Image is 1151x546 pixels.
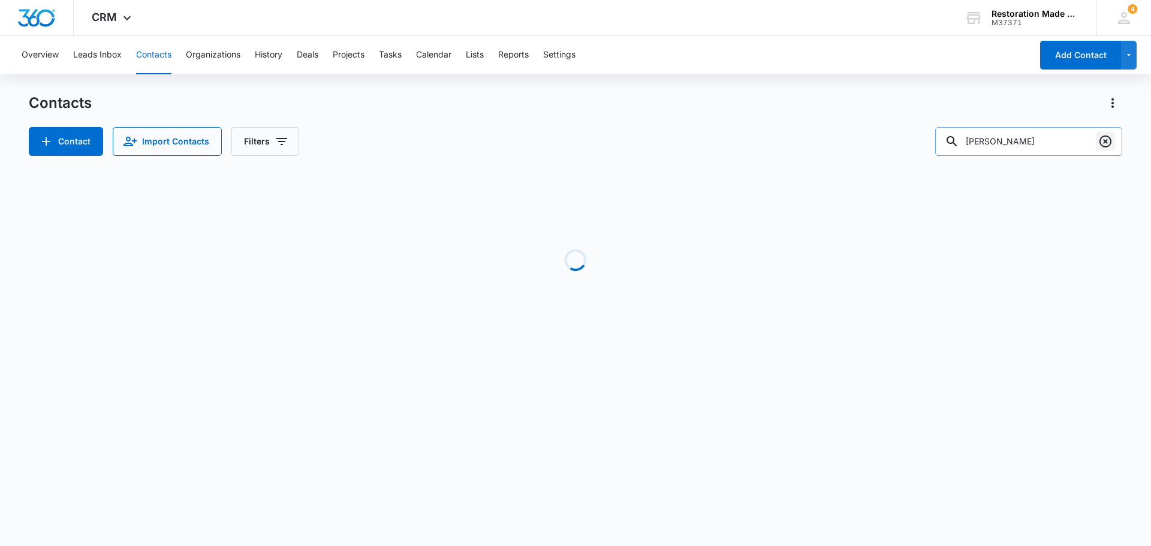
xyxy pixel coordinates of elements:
[1103,93,1122,113] button: Actions
[1128,4,1137,14] div: notifications count
[416,36,451,74] button: Calendar
[935,127,1122,156] input: Search Contacts
[92,11,117,23] span: CRM
[113,127,222,156] button: Import Contacts
[992,19,1079,27] div: account id
[186,36,240,74] button: Organizations
[379,36,402,74] button: Tasks
[22,36,59,74] button: Overview
[543,36,575,74] button: Settings
[1128,4,1137,14] span: 4
[992,9,1079,19] div: account name
[29,127,103,156] button: Add Contact
[255,36,282,74] button: History
[136,36,171,74] button: Contacts
[1040,41,1121,70] button: Add Contact
[231,127,299,156] button: Filters
[333,36,364,74] button: Projects
[498,36,529,74] button: Reports
[29,94,92,112] h1: Contacts
[297,36,318,74] button: Deals
[466,36,484,74] button: Lists
[73,36,122,74] button: Leads Inbox
[1096,132,1115,151] button: Clear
